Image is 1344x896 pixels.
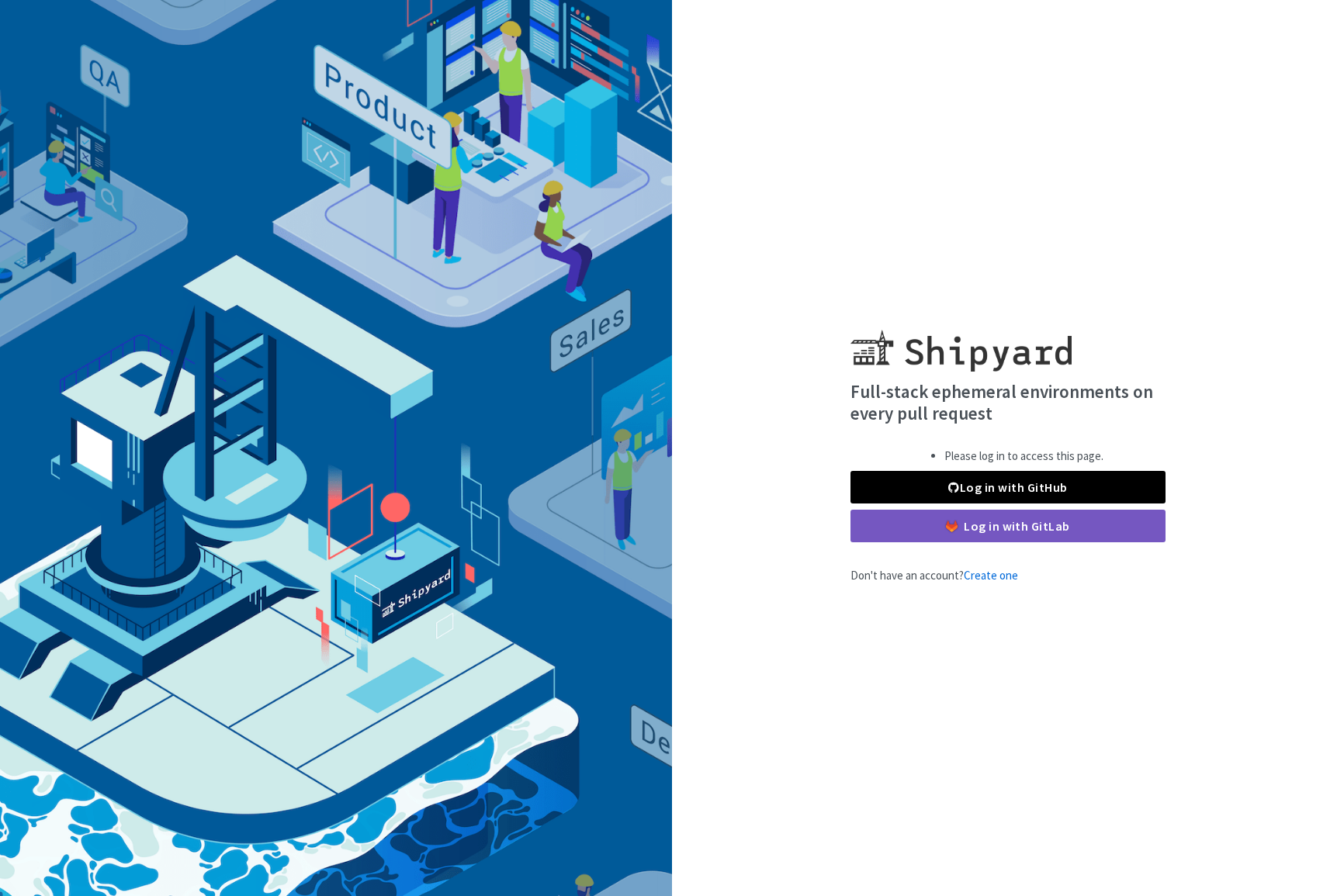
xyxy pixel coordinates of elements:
[964,568,1018,583] a: Create one
[850,311,1072,372] img: Shipyard logo
[850,381,1166,424] h4: Full-stack ephemeral environments on every pull request
[850,568,1018,583] span: Don't have an account?
[850,471,1166,503] a: Log in with GitHub
[946,521,958,532] img: gitlab-color.svg
[944,448,1103,465] li: Please log in to access this page.
[850,510,1166,542] a: Log in with GitLab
